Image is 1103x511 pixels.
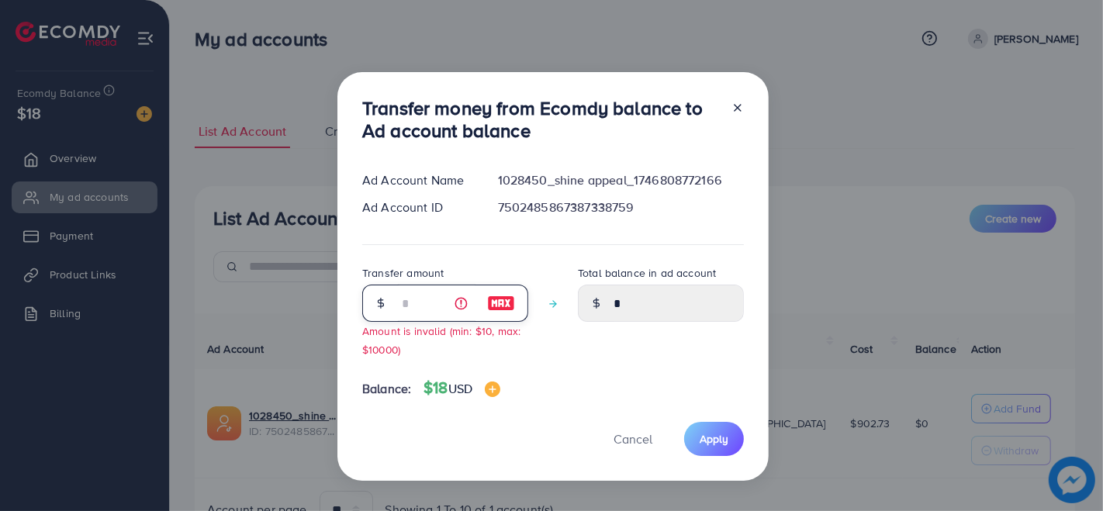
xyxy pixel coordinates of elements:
img: image [487,294,515,312]
h3: Transfer money from Ecomdy balance to Ad account balance [362,97,719,142]
span: Balance: [362,380,411,398]
span: Cancel [614,430,652,447]
button: Apply [684,422,744,455]
small: Amount is invalid (min: $10, max: $10000) [362,323,520,356]
span: USD [448,380,472,397]
div: 7502485867387338759 [486,199,756,216]
button: Cancel [594,422,672,455]
div: Ad Account ID [350,199,486,216]
label: Total balance in ad account [578,265,716,281]
div: 1028450_shine appeal_1746808772166 [486,171,756,189]
img: image [485,382,500,397]
h4: $18 [424,378,500,398]
span: Apply [700,431,728,447]
label: Transfer amount [362,265,444,281]
div: Ad Account Name [350,171,486,189]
